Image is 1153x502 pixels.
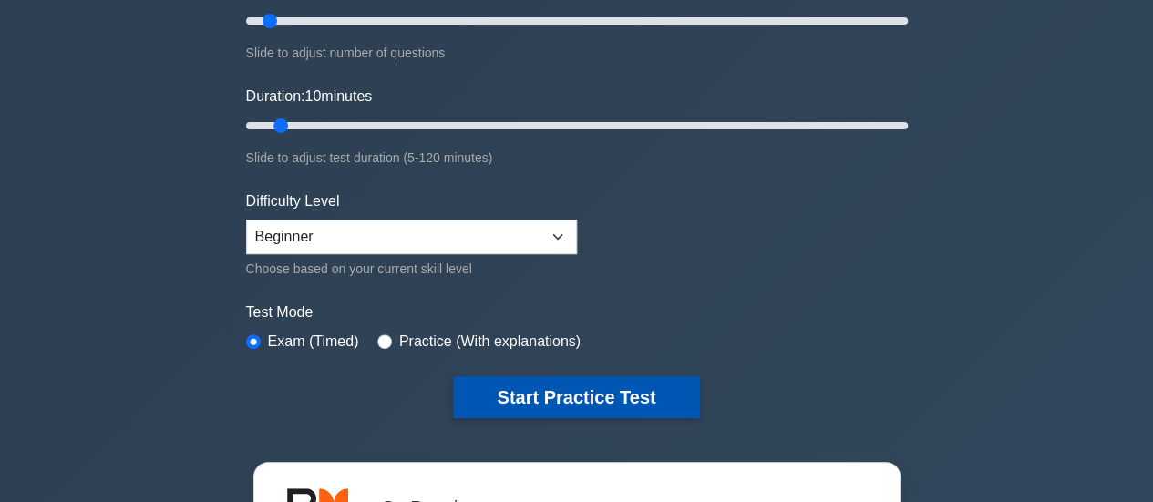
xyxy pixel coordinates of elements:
label: Practice (With explanations) [399,331,581,353]
label: Test Mode [246,302,908,323]
label: Exam (Timed) [268,331,359,353]
label: Duration: minutes [246,86,373,108]
div: Slide to adjust test duration (5-120 minutes) [246,147,908,169]
span: 10 [304,88,321,104]
button: Start Practice Test [453,376,699,418]
label: Difficulty Level [246,190,340,212]
div: Choose based on your current skill level [246,258,577,280]
div: Slide to adjust number of questions [246,42,908,64]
